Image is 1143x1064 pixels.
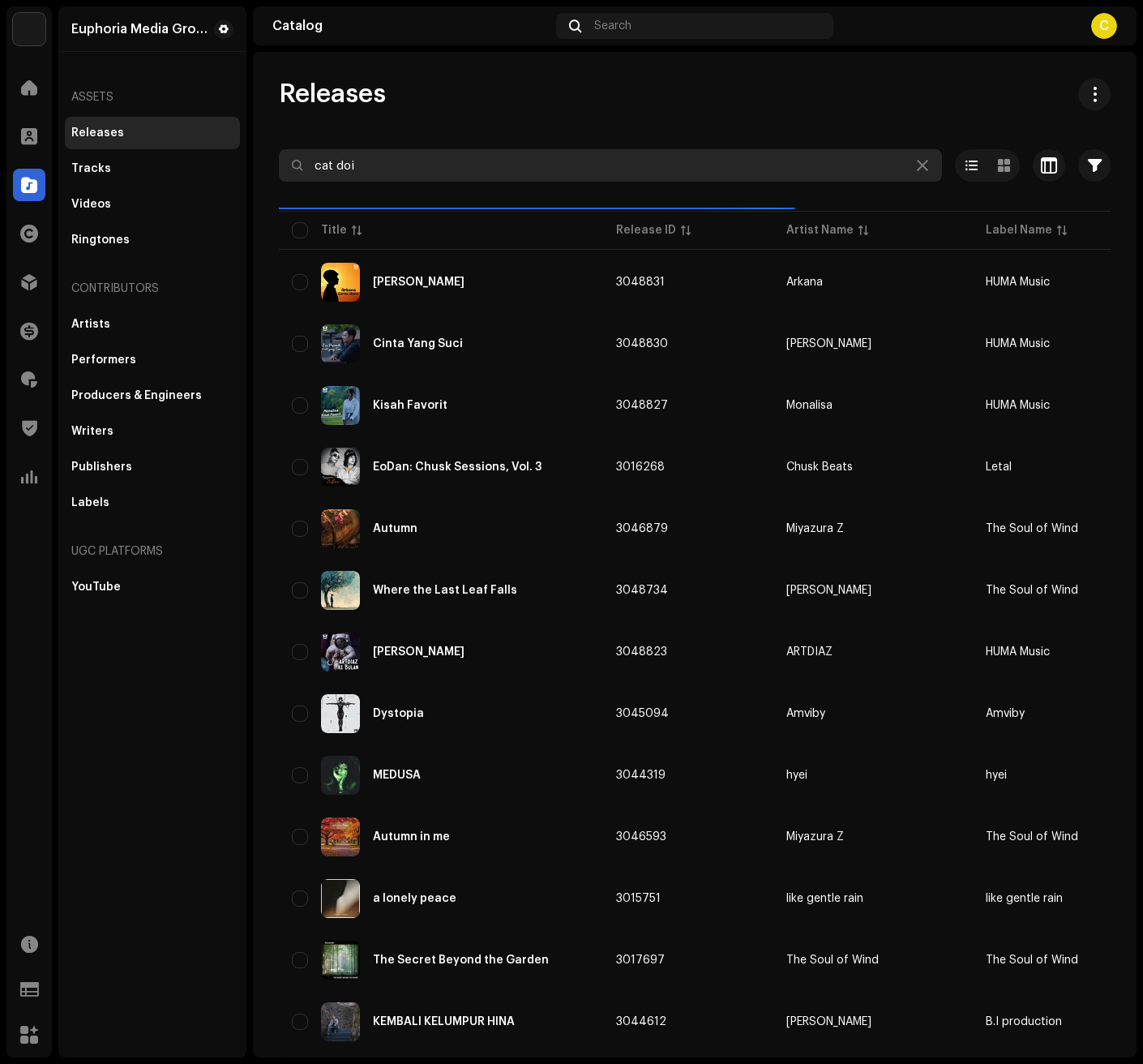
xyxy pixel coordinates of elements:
[321,263,360,302] img: 6a03643e-e2c9-4b11-acfa-ef2e2dfed3e8
[373,338,463,350] div: Cinta Yang Suci
[616,585,668,596] span: 3048734
[986,893,1063,904] span: like gentle rain
[65,78,240,117] re-a-nav-header: Assets
[373,400,447,411] div: Kisah Favorit
[1091,13,1117,39] div: C
[594,19,631,32] span: Search
[13,13,45,45] img: de0d2825-999c-4937-b35a-9adca56ee094
[321,571,360,610] img: e0e0ff7d-aac8-49d3-bcfa-366056c5f477
[786,523,844,534] div: Miyazura Z
[786,831,960,843] span: Miyazura Z
[373,893,456,904] div: a lonely peace
[786,461,960,473] span: Chusk Beats
[279,149,942,182] input: Search
[373,1016,515,1028] div: KEMBALI KELUMPUR HINA
[321,817,360,856] img: 28337949-62a0-404f-9faf-f06b0c014759
[321,324,360,363] img: 8ad3c21a-5229-4bf1-9cf3-c1a4e0e5a40a
[616,400,668,411] span: 3048827
[71,127,124,139] div: Releases
[373,585,517,596] div: Where the Last Leaf Falls
[373,831,450,843] div: Autumn in me
[321,633,360,671] img: 584c9edf-06c1-4238-a172-c11ab0815739
[373,461,542,473] div: ÉoDan: Chusk Sessions, Vol. 3
[65,451,240,483] re-m-nav-item: Publishers
[986,222,1052,238] div: Label Name
[986,338,1050,350] span: HUMA Music
[71,389,202,402] div: Producers & Engineers
[272,19,550,32] div: Catalog
[373,708,424,719] div: Dystopia
[786,1016,960,1028] span: Ben Tusipa
[786,646,960,658] span: ARTDIAZ
[986,646,1050,658] span: HUMA Music
[986,400,1050,411] span: HUMA Music
[65,532,240,571] re-a-nav-header: UGC Platforms
[65,152,240,185] re-m-nav-item: Tracks
[616,831,666,843] span: 3046593
[321,1002,360,1041] img: 19473620-b92b-4b64-9858-fab92e262db5
[71,425,113,438] div: Writers
[786,770,960,781] span: hyei
[373,646,464,658] div: Ke Bulan
[986,585,1078,596] span: The Soul of Wind
[65,188,240,221] re-m-nav-item: Videos
[786,222,854,238] div: Artist Name
[986,708,1025,719] span: Amviby
[986,461,1012,473] span: Letal
[616,338,668,350] span: 3048830
[71,581,121,594] div: YouTube
[786,338,960,350] span: Eru Pranata
[786,277,823,288] div: Arkana
[71,496,109,509] div: Labels
[616,955,665,966] span: 3017697
[373,770,421,781] div: MEDUSA
[986,277,1050,288] span: HUMA Music
[71,23,208,36] div: Euphoria Media Group
[786,1016,871,1028] div: [PERSON_NAME]
[986,831,1078,843] span: The Soul of Wind
[616,523,668,534] span: 3046879
[321,386,360,425] img: 075a734a-b5c6-43b1-b955-31ceaf74afbf
[786,708,960,719] span: Amviby
[71,234,130,247] div: Ringtones
[65,269,240,308] re-a-nav-header: Contributors
[321,694,360,733] img: 5a8896b8-7fbe-466c-bee9-bef4aef909e8
[71,198,111,211] div: Videos
[71,318,110,331] div: Artists
[786,955,879,966] div: The Soul of Wind
[279,78,386,110] span: Releases
[786,338,871,350] div: [PERSON_NAME]
[986,523,1078,534] span: The Soul of Wind
[373,523,417,534] div: Autumn
[65,224,240,256] re-m-nav-item: Ringtones
[616,222,676,238] div: Release ID
[786,893,960,904] span: like gentle rain
[373,277,464,288] div: Cerita Nanti
[321,941,360,980] img: 0d2890ce-ecc3-4c93-a98a-d7d09b1774a1
[786,400,833,411] div: Monalisa
[786,770,807,781] div: hyei
[786,585,871,596] div: [PERSON_NAME]
[786,831,844,843] div: Miyazura Z
[986,770,1007,781] span: hyei
[786,893,863,904] div: like gentle rain
[786,646,833,658] div: ARTDIAZ
[616,277,665,288] span: 3048831
[321,448,360,487] img: aa0a2e92-34ee-4004-9754-619e9d1d2df0
[786,400,960,411] span: Monalisa
[321,509,360,548] img: 3fe30a77-d453-4750-b247-7844ce17b089
[616,893,661,904] span: 3015751
[616,461,665,473] span: 3016268
[786,708,825,719] div: Amviby
[65,117,240,149] re-m-nav-item: Releases
[71,162,111,175] div: Tracks
[321,756,360,795] img: c910eeba-c037-4751-a77b-19656017af70
[616,1016,666,1028] span: 3044612
[71,461,132,474] div: Publishers
[65,344,240,376] re-m-nav-item: Performers
[986,1016,1062,1028] span: B.I production
[616,770,666,781] span: 3044319
[786,523,960,534] span: Miyazura Z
